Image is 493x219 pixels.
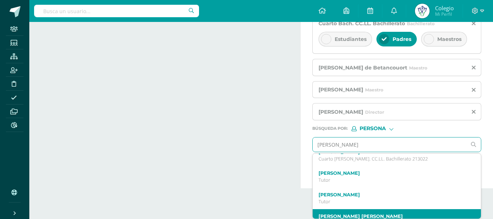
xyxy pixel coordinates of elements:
span: Colegio [435,4,454,12]
span: Director [365,109,384,115]
p: Tutor [319,199,468,205]
img: e484a19925c0a5cccf408cad57c67c38.png [415,4,430,18]
span: Maestro [409,65,427,71]
span: Persona [360,127,386,131]
span: [PERSON_NAME] de Betancouort [319,64,407,71]
span: Búsqueda por : [312,127,348,131]
label: [PERSON_NAME] [319,192,468,197]
p: Tutor [319,177,468,183]
span: [PERSON_NAME] [319,86,363,93]
label: [PERSON_NAME] [PERSON_NAME] [319,214,468,219]
span: Maestros [437,36,461,42]
span: Maestro [365,87,383,92]
span: Padres [393,36,411,42]
div: [object Object] [352,126,406,131]
span: [PERSON_NAME] [319,109,363,115]
span: Bachillerato [407,21,435,26]
input: Busca un usuario... [34,5,199,17]
span: Cuarto Bach. CC.LL. Bachillerato [319,20,405,27]
input: Ej. Mario Galindo [313,137,466,152]
span: Mi Perfil [435,11,454,17]
span: Estudiantes [335,36,367,42]
label: [PERSON_NAME] [319,170,468,176]
p: Cuarto [PERSON_NAME]. CC.LL. Bachillerato 213022 [319,156,468,162]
